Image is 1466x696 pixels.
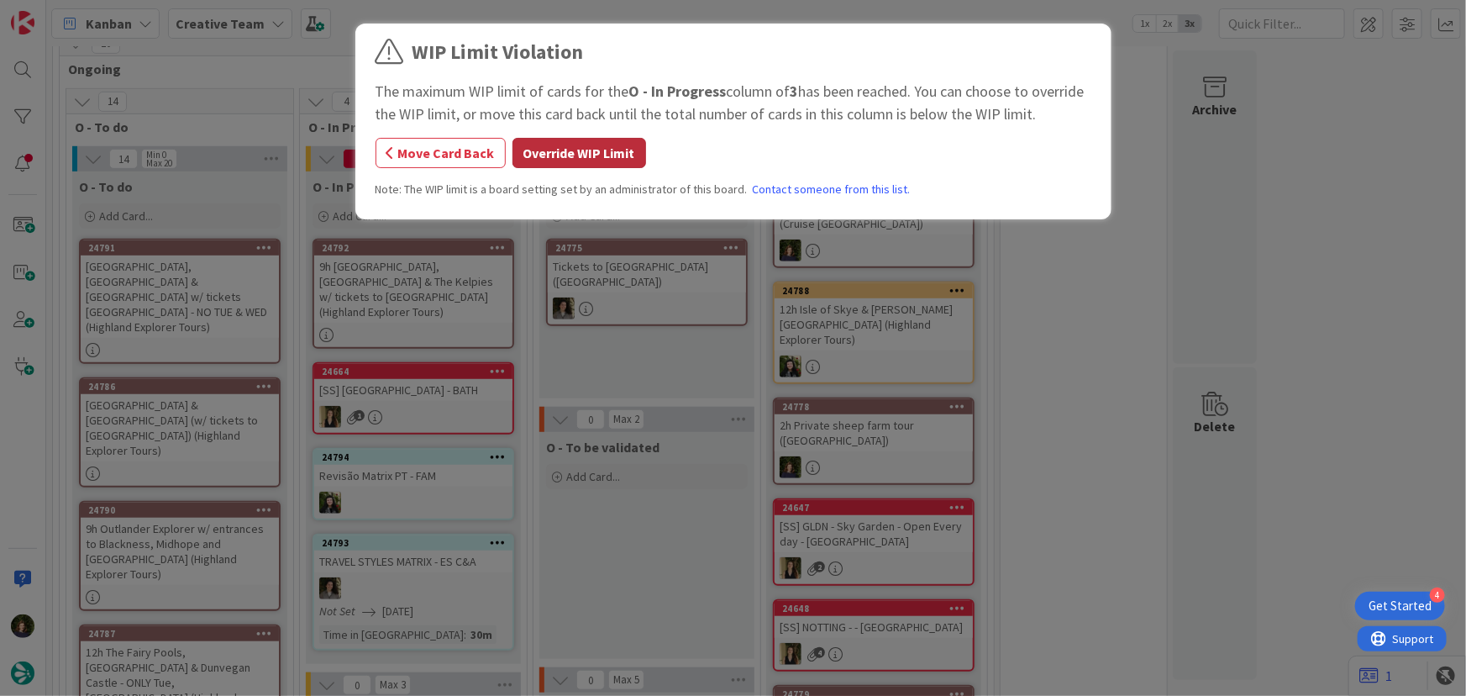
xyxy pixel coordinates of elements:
[412,37,584,67] div: WIP Limit Violation
[1355,592,1445,620] div: Open Get Started checklist, remaining modules: 4
[35,3,76,23] span: Support
[753,181,911,198] a: Contact someone from this list.
[376,80,1091,125] div: The maximum WIP limit of cards for the column of has been reached. You can choose to override the...
[376,181,1091,198] div: Note: The WIP limit is a board setting set by an administrator of this board.
[1369,598,1432,614] div: Get Started
[629,82,727,101] b: O - In Progress
[791,82,799,101] b: 3
[1430,588,1445,603] div: 4
[376,138,506,168] button: Move Card Back
[512,138,646,168] button: Override WIP Limit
